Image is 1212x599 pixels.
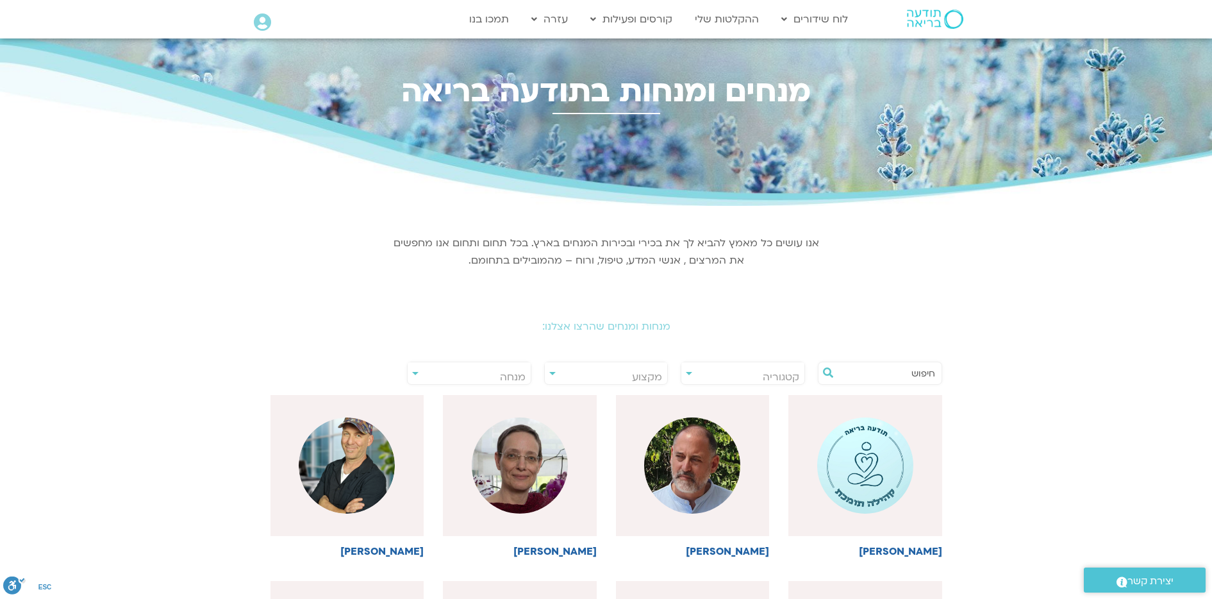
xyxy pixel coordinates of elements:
a: תמכו בנו [463,7,515,31]
img: %D7%96%D7%99%D7%95%D7%90%D7%9F-.png [299,418,395,514]
a: [PERSON_NAME] [788,395,942,557]
h2: מנחות ומנחים שהרצו אצלנו: [247,321,965,332]
a: יצירת קשר [1084,568,1206,593]
h2: מנחים ומנחות בתודעה בריאה [247,74,965,109]
img: %D7%AA%D7%95%D7%93%D7%A2%D7%94-%D7%91%D7%A8%D7%99%D7%90%D7%94-%D7%A7%D7%94%D7%99%D7%9C%D7%94-%D7%... [817,418,913,514]
a: עזרה [525,7,574,31]
span: קטגוריה [763,370,799,384]
input: חיפוש [838,362,935,384]
h6: [PERSON_NAME] [616,546,770,557]
a: [PERSON_NAME] [270,395,424,557]
span: יצירת קשר [1127,573,1174,590]
a: לוח שידורים [775,7,854,31]
h6: [PERSON_NAME] [443,546,597,557]
img: תודעה בריאה [907,10,963,29]
img: %D7%93%D7%A0%D7%94-%D7%92%D7%A0%D7%99%D7%94%D7%A8.png [472,418,568,514]
a: [PERSON_NAME] [443,395,597,557]
span: מקצוע [632,370,662,384]
p: אנו עושים כל מאמץ להביא לך את בכירי ובכירות המנחים בארץ. בכל תחום ותחום אנו מחפשים את המרצים , אנ... [392,235,821,269]
img: %D7%91%D7%A8%D7%95%D7%9A-%D7%A8%D7%96.png [644,418,740,514]
a: ההקלטות שלי [688,7,765,31]
a: קורסים ופעילות [584,7,679,31]
span: מנחה [500,370,526,384]
a: [PERSON_NAME] [616,395,770,557]
h6: [PERSON_NAME] [270,546,424,557]
h6: [PERSON_NAME] [788,546,942,557]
